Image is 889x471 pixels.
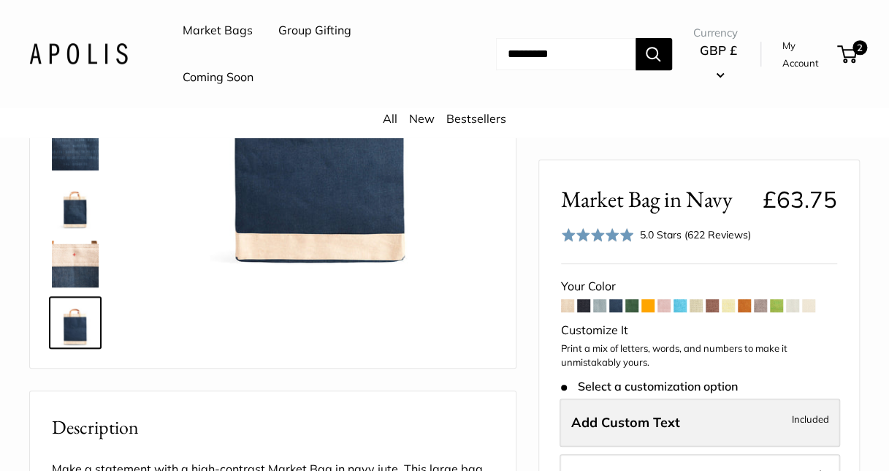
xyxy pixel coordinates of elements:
[561,380,737,393] span: Select a customization option
[52,299,99,346] img: Market Bag in Navy
[852,40,867,55] span: 2
[278,20,351,42] a: Group Gifting
[693,39,744,86] button: GBP £
[409,111,435,126] a: New
[49,238,102,290] a: Market Bag in Navy
[383,111,397,126] a: All
[640,227,751,243] div: 5.0 Stars (622 Reviews)
[49,179,102,232] a: description_Seal of authenticity printed on the backside of every bag.
[561,320,837,342] div: Customize It
[636,38,672,70] button: Search
[52,182,99,229] img: description_Seal of authenticity printed on the backside of every bag.
[792,410,829,428] span: Included
[763,185,837,214] span: £63.75
[52,413,494,442] h2: Description
[49,121,102,173] a: description_Seal of authenticity printed on the backside of every bag.
[49,296,102,349] a: Market Bag in Navy
[561,276,837,298] div: Your Color
[183,67,253,88] a: Coming Soon
[29,43,128,64] img: Apolis
[561,225,751,246] div: 5.0 Stars (622 Reviews)
[52,241,99,287] img: Market Bag in Navy
[183,20,253,42] a: Market Bags
[496,38,636,70] input: Search...
[561,186,751,213] span: Market Bag in Navy
[700,42,737,58] span: GBP £
[446,111,506,126] a: Bestsellers
[782,37,832,72] a: My Account
[560,399,840,447] label: Add Custom Text
[561,342,837,370] p: Print a mix of letters, words, and numbers to make it unmistakably yours.
[52,124,99,170] img: description_Seal of authenticity printed on the backside of every bag.
[693,23,744,43] span: Currency
[571,414,680,431] span: Add Custom Text
[839,45,857,63] a: 2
